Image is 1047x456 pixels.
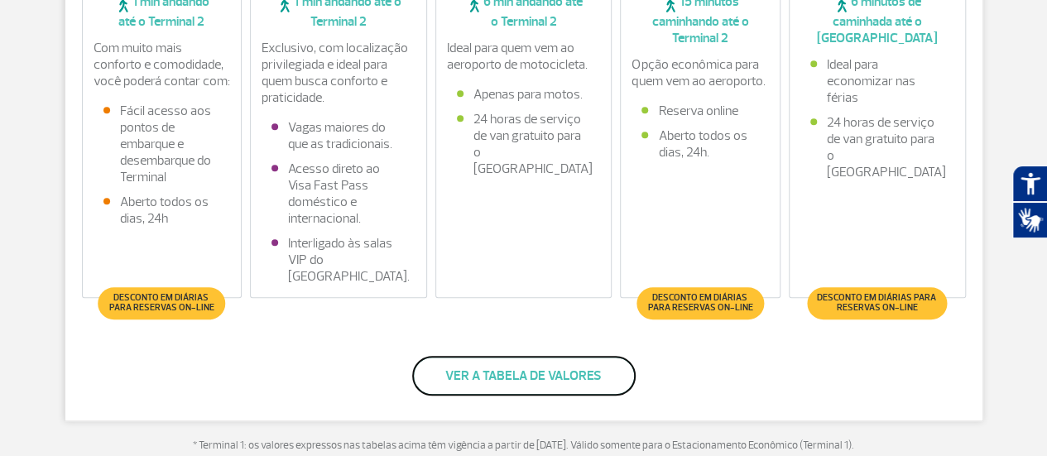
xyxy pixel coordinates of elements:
[1012,202,1047,238] button: Abrir tradutor de língua de sinais.
[447,40,601,73] p: Ideal para quem vem ao aeroporto de motocicleta.
[107,293,217,313] span: Desconto em diárias para reservas on-line
[412,356,636,396] button: Ver a tabela de valores
[632,56,769,89] p: Opção econômica para quem vem ao aeroporto.
[94,40,231,89] p: Com muito mais conforto e comodidade, você poderá contar com:
[271,161,406,227] li: Acesso direto ao Visa Fast Pass doméstico e internacional.
[641,127,759,161] li: Aberto todos os dias, 24h.
[1012,166,1047,202] button: Abrir recursos assistivos.
[457,86,591,103] li: Apenas para motos.
[271,119,406,152] li: Vagas maiores do que as tradicionais.
[262,40,415,106] p: Exclusivo, com localização privilegiada e ideal para quem busca conforto e praticidade.
[815,293,939,313] span: Desconto em diárias para reservas on-line
[103,103,221,185] li: Fácil acesso aos pontos de embarque e desembarque do Terminal
[810,114,944,180] li: 24 horas de serviço de van gratuito para o [GEOGRAPHIC_DATA]
[810,56,944,106] li: Ideal para economizar nas férias
[645,293,755,313] span: Desconto em diárias para reservas on-line
[271,235,406,285] li: Interligado às salas VIP do [GEOGRAPHIC_DATA].
[1012,166,1047,238] div: Plugin de acessibilidade da Hand Talk.
[103,194,221,227] li: Aberto todos os dias, 24h
[641,103,759,119] li: Reserva online
[457,111,591,177] li: 24 horas de serviço de van gratuito para o [GEOGRAPHIC_DATA]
